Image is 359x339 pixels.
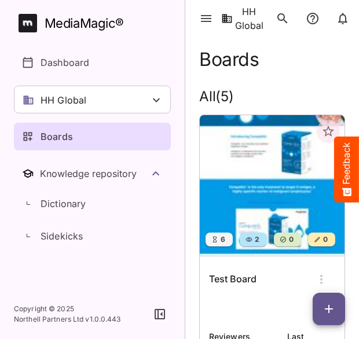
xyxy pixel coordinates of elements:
[45,14,124,33] div: MediaMagic ®
[334,137,359,202] button: Feedback
[288,234,294,245] span: 0
[19,14,171,32] a: MediaMagic®
[14,190,171,218] a: Dictionary
[200,115,345,256] img: Test Board
[301,7,324,30] button: notifications
[14,304,121,314] p: Copyright © 2025
[14,160,171,252] nav: Knowledge repository
[14,49,171,76] a: Dashboard
[40,168,149,179] div: Knowledge repository
[41,197,86,211] p: Dictionary
[14,160,171,187] button: Toggle Knowledge repository
[14,314,121,325] p: Northell Partners Ltd v 1.0.0.443
[41,130,73,143] p: Boards
[199,49,259,70] h1: Boards
[322,234,328,245] span: 0
[41,229,83,243] p: Sidekicks
[41,93,86,107] p: HH Global
[271,7,294,30] button: search
[331,7,354,30] button: notifications
[219,234,225,245] span: 6
[41,56,89,69] p: Dashboard
[209,272,257,287] h6: Test Board
[14,123,171,150] a: Boards
[14,222,171,250] a: Sidekicks
[254,234,259,245] span: 2
[199,89,345,105] h2: All ( 5 )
